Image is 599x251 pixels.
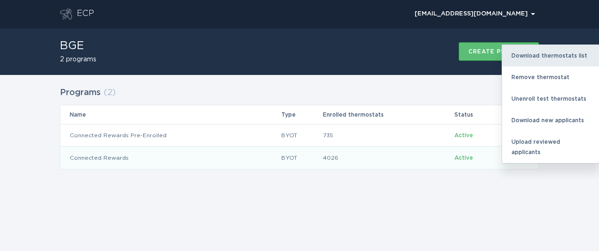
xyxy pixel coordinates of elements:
th: Status [454,105,501,124]
div: [EMAIL_ADDRESS][DOMAIN_NAME] [415,11,535,17]
td: BYOT [281,124,322,147]
th: Type [281,105,322,124]
td: BYOT [281,147,322,169]
button: Go to dashboard [60,8,72,20]
td: Connected Rewards Pre-Enrolled [60,124,281,147]
th: Enrolled thermostats [322,105,453,124]
span: Active [454,133,473,138]
tr: e8f34109feb44d0d923d40fc1495429d [60,147,539,169]
span: Active [454,155,473,161]
td: 735 [322,124,453,147]
h2: Programs [60,84,101,101]
button: Create program [459,42,539,61]
tr: b0867077f9be4f8a9b7231bb1d63a7e5 [60,124,539,147]
tr: Table Headers [60,105,539,124]
button: Open user account details [410,7,539,21]
div: ECP [77,8,94,20]
span: ( 2 ) [103,89,116,97]
h1: BGE [60,40,96,52]
div: Create program [468,49,529,54]
td: 4026 [322,147,453,169]
h2: 2 programs [60,56,96,63]
th: Name [60,105,281,124]
td: Connected Rewards [60,147,281,169]
div: Popover menu [410,7,539,21]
